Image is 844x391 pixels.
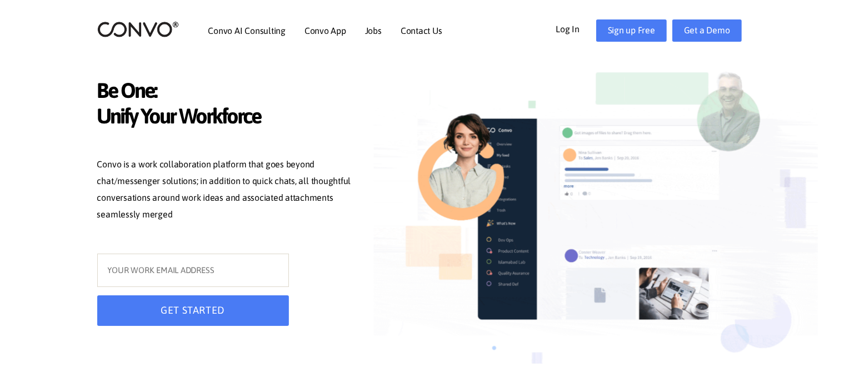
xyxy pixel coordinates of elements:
[97,156,358,225] p: Convo is a work collaboration platform that goes beyond chat/messenger solutions; in addition to ...
[365,26,382,35] a: Jobs
[97,103,358,132] span: Unify Your Workforce
[672,19,742,42] a: Get a Demo
[97,254,289,287] input: YOUR WORK EMAIL ADDRESS
[97,295,289,326] button: GET STARTED
[401,26,442,35] a: Contact Us
[556,19,596,37] a: Log In
[208,26,286,35] a: Convo AI Consulting
[304,26,346,35] a: Convo App
[97,78,358,106] span: Be One:
[97,21,179,38] img: logo_2.png
[596,19,667,42] a: Sign up Free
